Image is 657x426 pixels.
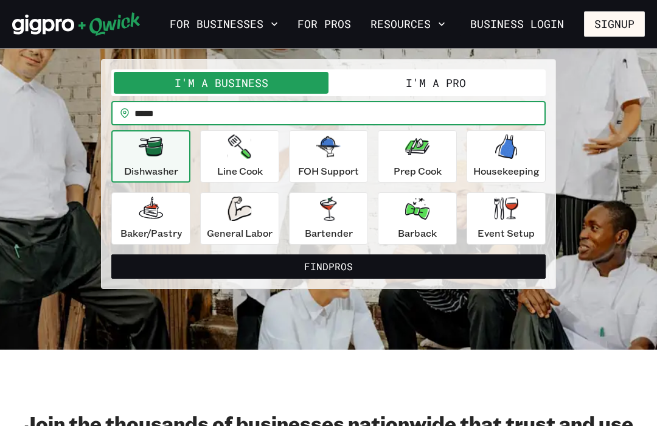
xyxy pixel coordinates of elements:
[289,193,368,245] button: Bartender
[298,164,359,179] p: FOH Support
[200,193,279,245] button: General Labor
[111,255,546,279] button: FindPros
[394,164,442,179] p: Prep Cook
[584,12,645,37] button: Signup
[200,131,279,183] button: Line Cook
[328,72,543,94] button: I'm a Pro
[114,72,328,94] button: I'm a Business
[467,131,546,183] button: Housekeeping
[120,226,182,241] p: Baker/Pastry
[217,164,263,179] p: Line Cook
[305,226,353,241] p: Bartender
[165,14,283,35] button: For Businesses
[289,131,368,183] button: FOH Support
[111,193,190,245] button: Baker/Pastry
[111,131,190,183] button: Dishwasher
[398,226,437,241] p: Barback
[366,14,450,35] button: Resources
[478,226,535,241] p: Event Setup
[473,164,540,179] p: Housekeeping
[124,164,178,179] p: Dishwasher
[460,12,574,37] a: Business Login
[467,193,546,245] button: Event Setup
[207,226,273,241] p: General Labor
[293,14,356,35] a: For Pros
[378,131,457,183] button: Prep Cook
[378,193,457,245] button: Barback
